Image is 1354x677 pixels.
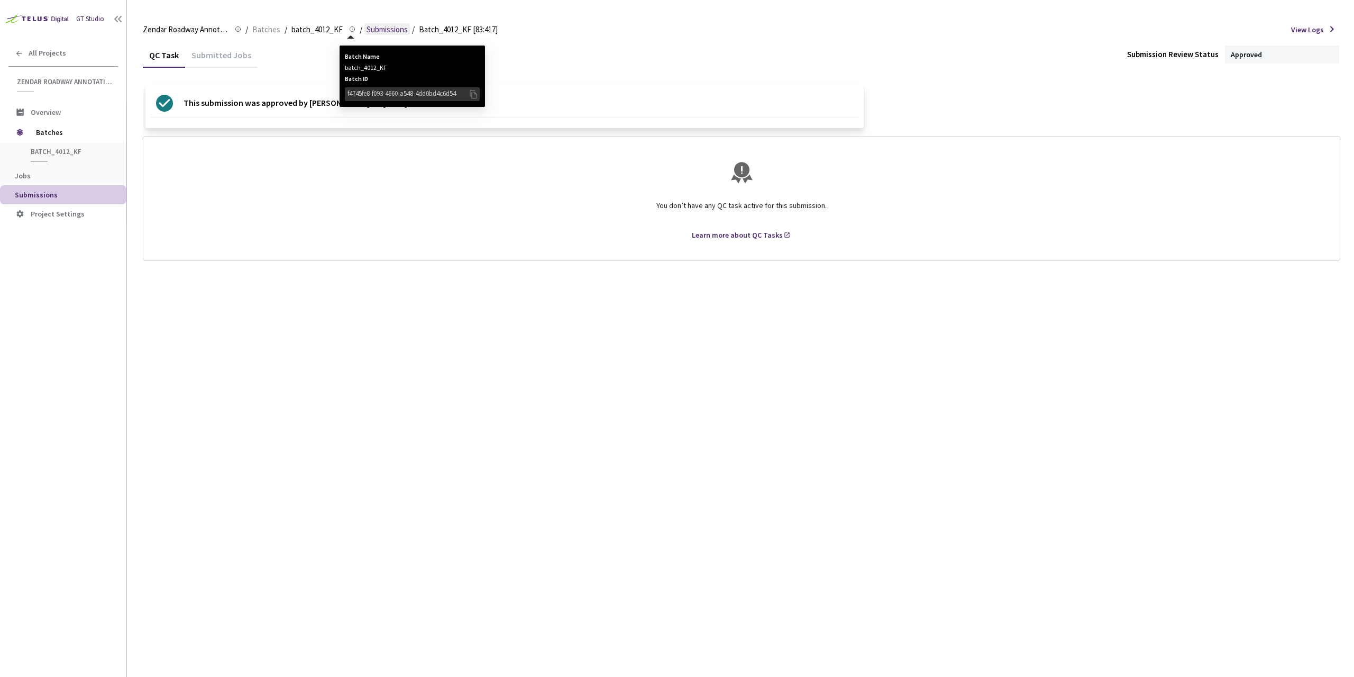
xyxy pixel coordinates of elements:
li: / [285,23,287,36]
a: Submissions [364,23,410,35]
div: QC Task [143,50,185,68]
span: Zendar Roadway Annotations | Polygon Labels [17,77,112,86]
div: Submission Review Status [1127,49,1219,60]
div: You don’t have any QC task active for this submission. [156,192,1327,230]
div: Submitted Jobs [185,50,258,68]
div: GT Studio [76,14,104,24]
span: View Logs [1291,24,1324,35]
span: All Projects [29,49,66,58]
span: Batch ID [345,74,480,84]
span: Submissions [15,190,58,200]
span: Submissions [367,23,408,36]
li: / [360,23,362,36]
span: batch_4012_KF [31,147,109,156]
span: Jobs [15,171,31,180]
li: / [412,23,415,36]
span: Overview [31,107,61,117]
span: batch_4012_KF [291,23,343,36]
span: Batches [36,122,108,143]
a: Batches [250,23,282,35]
div: f4745fe8-f093-4660-a548-4dd0bd4c6d54 [347,88,468,99]
span: Batches [252,23,280,36]
span: Batch Name [345,52,480,62]
span: Zendar Roadway Annotations | Polygon Labels [143,23,228,36]
span: Project Settings [31,209,85,219]
div: Learn more about QC Tasks [692,230,783,240]
li: / [245,23,248,36]
div: batch_4012_KF [345,63,480,73]
p: This submission was approved by [PERSON_NAME] on [DATE] [184,95,407,112]
span: Batch_4012_KF [83:417] [419,23,498,36]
